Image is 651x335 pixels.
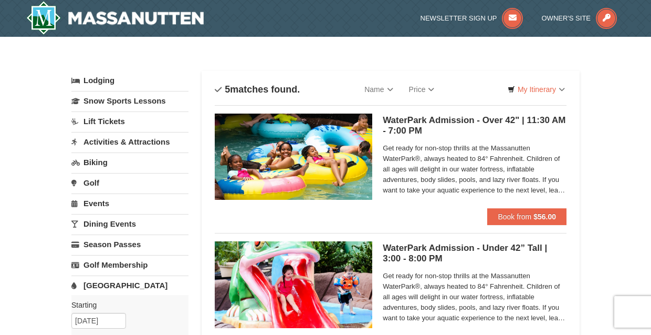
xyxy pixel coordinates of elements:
[501,82,572,97] a: My Itinerary
[225,84,230,95] span: 5
[215,114,372,200] img: 6619917-1560-394ba125.jpg
[356,79,401,100] a: Name
[498,212,531,221] span: Book from
[71,194,188,213] a: Events
[71,214,188,234] a: Dining Events
[542,14,591,22] span: Owner's Site
[71,276,188,295] a: [GEOGRAPHIC_DATA]
[421,14,497,22] span: Newsletter Sign Up
[71,132,188,151] a: Activities & Attractions
[401,79,443,100] a: Price
[26,1,204,35] a: Massanutten Resort
[71,153,188,172] a: Biking
[421,14,523,22] a: Newsletter Sign Up
[383,115,566,136] h5: WaterPark Admission - Over 42" | 11:30 AM - 7:00 PM
[383,243,566,264] h5: WaterPark Admission - Under 42” Tall | 3:00 - 8:00 PM
[383,271,566,323] span: Get ready for non-stop thrills at the Massanutten WaterPark®, always heated to 84° Fahrenheit. Ch...
[71,71,188,90] a: Lodging
[71,255,188,275] a: Golf Membership
[71,173,188,192] a: Golf
[71,235,188,254] a: Season Passes
[71,300,181,310] label: Starting
[215,241,372,328] img: 6619917-1391-b04490f2.jpg
[533,212,556,221] strong: $56.00
[26,1,204,35] img: Massanutten Resort Logo
[215,84,300,95] h4: matches found.
[383,143,566,196] span: Get ready for non-stop thrills at the Massanutten WaterPark®, always heated to 84° Fahrenheit. Ch...
[71,111,188,131] a: Lift Tickets
[487,208,566,225] button: Book from $56.00
[71,91,188,110] a: Snow Sports Lessons
[542,14,617,22] a: Owner's Site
